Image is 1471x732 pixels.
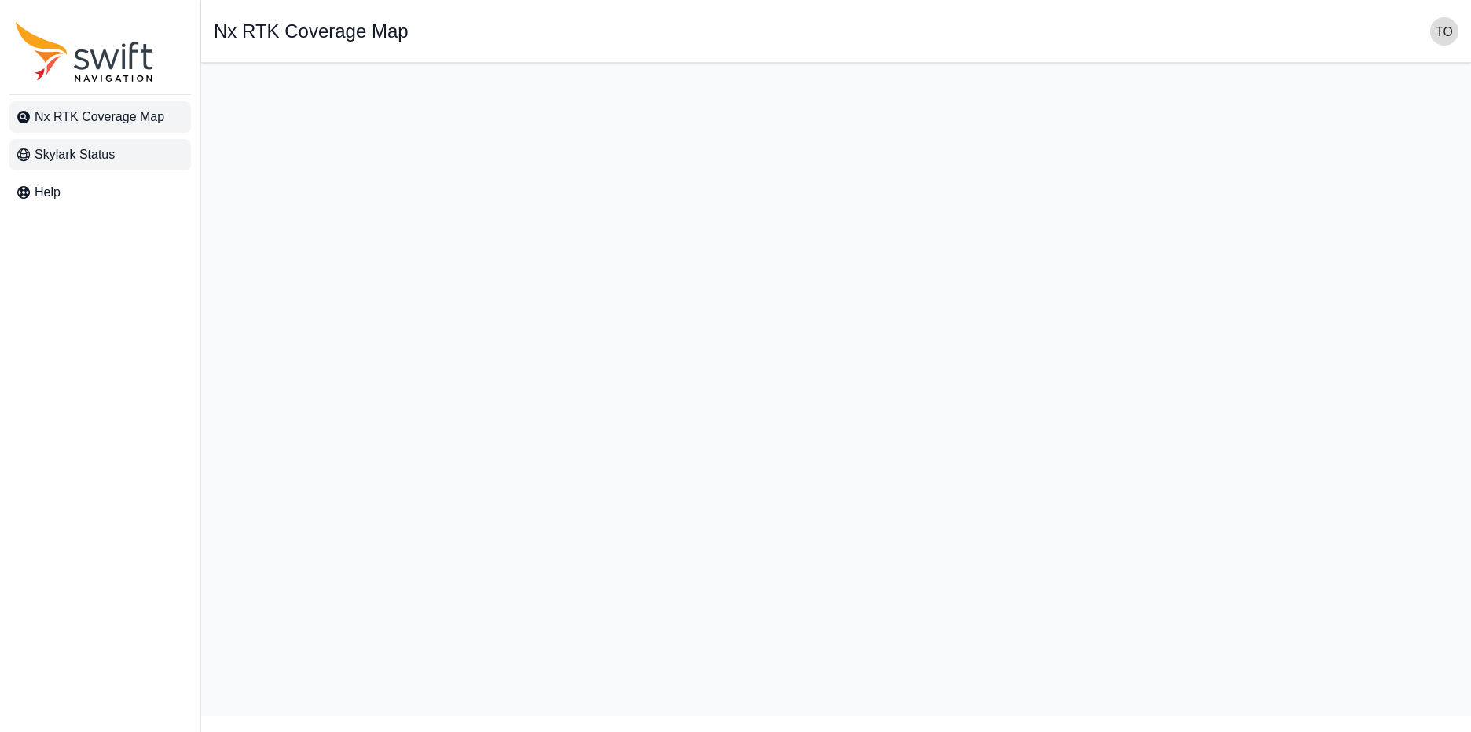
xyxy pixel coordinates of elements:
span: Skylark Status [35,145,115,164]
a: Help [9,177,191,208]
img: user photo [1430,17,1458,46]
span: Nx RTK Coverage Map [35,108,164,126]
a: Skylark Status [9,139,191,170]
h1: Nx RTK Coverage Map [214,22,409,41]
a: Nx RTK Coverage Map [9,101,191,133]
iframe: RTK Map [214,75,1458,704]
span: Help [35,183,61,202]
